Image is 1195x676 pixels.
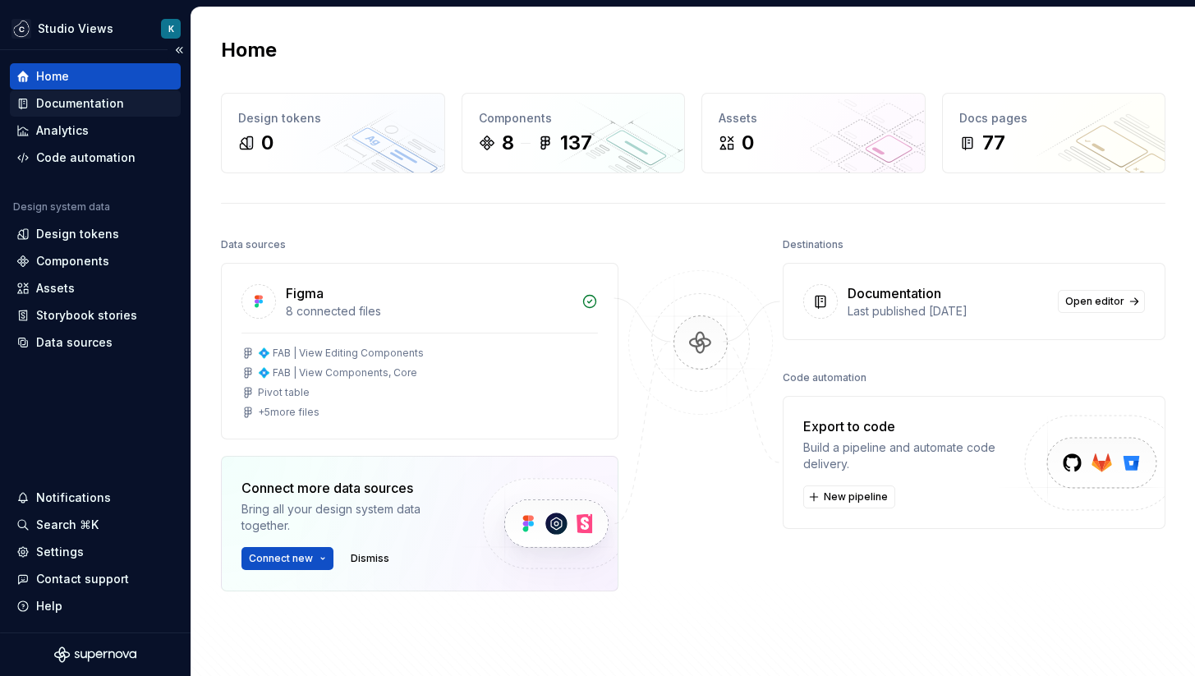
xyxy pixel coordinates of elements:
a: Figma8 connected files💠 FAB | View Editing Components💠 FAB | View Components, CorePivot table+5mo... [221,263,618,439]
div: 💠 FAB | View Editing Components [258,347,424,360]
div: Pivot table [258,386,310,399]
div: Data sources [221,233,286,256]
div: 💠 FAB | View Components, Core [258,366,417,379]
button: Studio ViewsK [3,11,187,46]
button: Notifications [10,485,181,511]
div: K [168,22,174,35]
div: Design tokens [36,226,119,242]
button: New pipeline [803,485,895,508]
div: Search ⌘K [36,517,99,533]
button: Search ⌘K [10,512,181,538]
div: Components [36,253,109,269]
button: Help [10,593,181,619]
a: Storybook stories [10,302,181,329]
a: Design tokens [10,221,181,247]
a: Components8137 [462,93,686,173]
div: Export to code [803,416,1027,436]
div: Analytics [36,122,89,139]
div: Data sources [36,334,113,351]
a: Components [10,248,181,274]
button: Collapse sidebar [168,39,191,62]
div: Documentation [36,95,124,112]
div: Assets [36,280,75,297]
div: 137 [560,130,592,156]
div: Design tokens [238,110,428,126]
a: Documentation [10,90,181,117]
div: 77 [982,130,1005,156]
span: Dismiss [351,552,389,565]
a: Assets0 [701,93,926,173]
button: Contact support [10,566,181,592]
button: Connect new [241,547,333,570]
div: Bring all your design system data together. [241,501,455,534]
div: Figma [286,283,324,303]
div: Assets [719,110,908,126]
div: Notifications [36,490,111,506]
svg: Supernova Logo [54,646,136,663]
button: Dismiss [343,547,397,570]
a: Settings [10,539,181,565]
a: Data sources [10,329,181,356]
div: Settings [36,544,84,560]
div: Contact support [36,571,129,587]
div: Destinations [783,233,843,256]
h2: Home [221,37,277,63]
div: Code automation [36,149,136,166]
div: Build a pipeline and automate code delivery. [803,439,1027,472]
div: Last published [DATE] [848,303,1048,320]
a: Code automation [10,145,181,171]
span: Open editor [1065,295,1124,308]
a: Docs pages77 [942,93,1166,173]
a: Analytics [10,117,181,144]
a: Assets [10,275,181,301]
div: Studio Views [38,21,113,37]
div: Storybook stories [36,307,137,324]
div: Components [479,110,669,126]
img: f5634f2a-3c0d-4c0b-9dc3-3862a3e014c7.png [11,19,31,39]
div: 8 connected files [286,303,572,320]
div: Help [36,598,62,614]
div: Design system data [13,200,110,214]
a: Design tokens0 [221,93,445,173]
span: Connect new [249,552,313,565]
span: New pipeline [824,490,888,504]
div: Connect more data sources [241,478,455,498]
a: Open editor [1058,290,1145,313]
div: 0 [261,130,273,156]
div: Docs pages [959,110,1149,126]
div: Home [36,68,69,85]
div: + 5 more files [258,406,319,419]
div: 0 [742,130,754,156]
div: 8 [502,130,514,156]
div: Documentation [848,283,941,303]
div: Code automation [783,366,866,389]
a: Home [10,63,181,90]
